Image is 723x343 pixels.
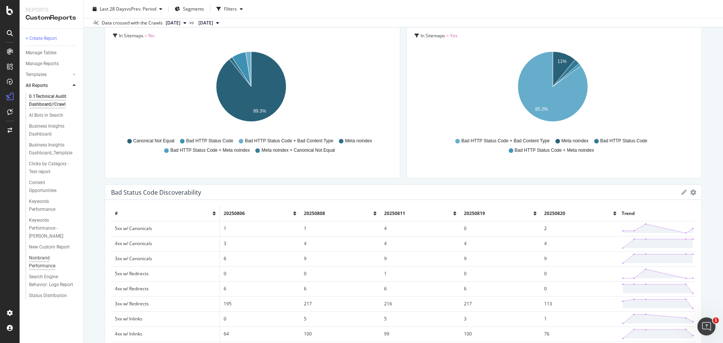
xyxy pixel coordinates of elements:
div: AI Bots in Search [29,111,63,119]
span: Bad HTTP Status Code + Meta noindex [515,147,594,154]
a: Business Insights Dashboard_Template [29,141,78,157]
span: 20250811 [384,210,405,216]
td: 217 [300,296,380,311]
td: 0 [300,266,380,281]
td: 9 [300,251,380,266]
svg: A chart. [111,47,391,134]
span: In Sitemaps [119,32,143,39]
span: 20250819 [464,210,485,216]
div: New Custom Report [29,243,70,251]
span: Canonical Not Equal [133,138,174,144]
text: 11% [557,59,566,64]
a: Keywords Performance - [PERSON_NAME] [29,216,78,240]
td: 4 [540,236,620,251]
td: 1 [220,221,300,236]
div: Nonbrand Performance [29,254,71,270]
span: Meta noindex [561,138,589,144]
td: 5 [300,311,380,326]
a: Content Opportunities [29,179,78,195]
span: Trend [622,210,635,216]
div: Data crossed with the Crawls [102,20,163,26]
div: All Reports [26,82,48,90]
a: Status Distribution [29,292,78,300]
td: 9 [540,251,620,266]
td: 0 [460,221,540,236]
td: 3xx w/ Redirects [111,296,220,311]
div: Filters [224,6,237,12]
td: 4xx w/ Redirects [111,281,220,296]
a: Nonbrand Performance [29,254,78,270]
div: Keywords Performance [29,198,71,213]
span: Meta noindex + Canonical Not Equal [261,147,335,154]
td: 9 [380,251,460,266]
div: Business Insights Dashboard_Template [29,141,74,157]
a: Search Engine Behavior: Logs Report [29,273,78,289]
td: 6 [220,281,300,296]
td: 2 [540,221,620,236]
button: [DATE] [195,18,222,27]
a: 0.1Technical Audit Dashboard//Crawl [29,93,78,108]
td: 4xx w/ Inlinks [111,326,220,341]
a: Manage Reports [26,60,78,68]
div: Reports [26,6,77,14]
td: 0 [460,266,540,281]
td: 113 [540,296,620,311]
a: AI Bots in Search [29,111,78,119]
span: 20250806 [224,210,245,216]
td: 6 [380,281,460,296]
td: 0 [540,281,620,296]
a: Business Insights Dashboard [29,122,78,138]
span: = [145,32,147,39]
span: vs [189,19,195,26]
span: Bad HTTP Status Code + Meta noindex [170,147,250,154]
td: 5xx w/ Inlinks [111,311,220,326]
span: In Sitemaps [421,32,445,39]
td: 0 [540,266,620,281]
a: + Create Report [26,35,78,43]
a: Templates [26,71,70,79]
td: 5xx w/ Canonicals [111,221,220,236]
td: 3 [220,236,300,251]
td: 4 [380,221,460,236]
td: 6 [460,281,540,296]
button: Last 28 DaysvsPrev. Period [90,3,165,15]
td: 4 [460,236,540,251]
text: 89.3% [253,108,266,114]
div: Clicks by Category -Test report [29,160,73,176]
a: Keywords Performance [29,198,78,213]
span: Bad HTTP Status Code [600,138,647,144]
div: Bad Status Code Discoverability [111,189,201,196]
td: 5xx w/ Redirects [111,266,220,281]
td: 100 [460,326,540,341]
div: gear [690,190,696,195]
td: 195 [220,296,300,311]
div: 0.1Technical Audit Dashboard//Crawl [29,93,73,108]
td: 1 [380,266,460,281]
a: All Reports [26,82,70,90]
span: Bad HTTP Status Code + Bad Content Type [245,138,333,144]
td: 1 [300,221,380,236]
a: Clicks by Category -Test report [29,160,78,176]
button: [DATE] [163,18,189,27]
td: 6 [300,281,380,296]
td: 216 [380,296,460,311]
div: Non-Indexable URLs in our sitemapgeargearIn Sitemaps = YesA chart.Bad HTTP Status Code + Bad Cont... [406,9,702,178]
span: 20250808 [304,210,325,216]
div: Status Distribution [29,292,67,300]
span: Meta noindex [345,138,372,144]
td: 9 [460,251,540,266]
div: Keywords Performance - Rachel WIP [29,216,74,240]
td: 3xx w/ Canonicals [111,251,220,266]
span: 20250820 [544,210,565,216]
td: 64 [220,326,300,341]
td: 6 [220,251,300,266]
span: Yes [450,32,458,39]
div: Manage Tables [26,49,56,57]
td: 1 [540,311,620,326]
span: vs Prev. Period [127,6,156,12]
td: 4 [380,236,460,251]
div: A chart. [413,47,693,134]
td: 0 [220,311,300,326]
span: Segments [183,6,204,12]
